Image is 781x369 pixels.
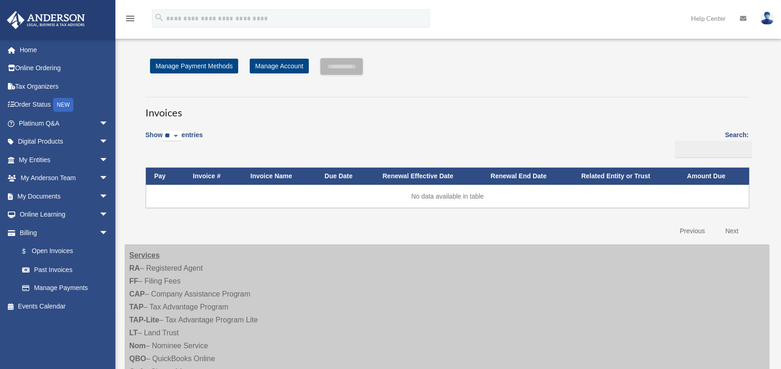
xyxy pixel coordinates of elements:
[129,264,140,272] strong: RA
[6,41,122,59] a: Home
[6,96,122,115] a: Order StatusNEW
[6,224,118,242] a: Billingarrow_drop_down
[99,224,118,242] span: arrow_drop_down
[760,12,774,25] img: User Pic
[129,251,160,259] strong: Services
[482,168,573,185] th: Renewal End Date: activate to sort column ascending
[129,355,146,363] strong: QBO
[250,59,309,73] a: Manage Account
[6,114,122,133] a: Platinum Q&Aarrow_drop_down
[6,151,122,169] a: My Entitiesarrow_drop_down
[13,242,113,261] a: $Open Invoices
[129,316,159,324] strong: TAP-Lite
[13,260,118,279] a: Past Invoices
[154,12,164,23] i: search
[672,129,749,158] label: Search:
[6,187,122,206] a: My Documentsarrow_drop_down
[6,169,122,188] a: My Anderson Teamarrow_drop_down
[185,168,242,185] th: Invoice #: activate to sort column ascending
[162,131,181,141] select: Showentries
[150,59,238,73] a: Manage Payment Methods
[145,129,203,151] label: Show entries
[146,168,185,185] th: Pay: activate to sort column descending
[242,168,317,185] th: Invoice Name: activate to sort column ascending
[6,59,122,78] a: Online Ordering
[99,187,118,206] span: arrow_drop_down
[675,141,752,158] input: Search:
[99,169,118,188] span: arrow_drop_down
[316,168,374,185] th: Due Date: activate to sort column ascending
[99,133,118,151] span: arrow_drop_down
[718,222,745,241] a: Next
[27,246,32,257] span: $
[6,297,122,315] a: Events Calendar
[129,329,138,337] strong: LT
[125,13,136,24] i: menu
[129,342,146,350] strong: Nom
[13,279,118,297] a: Manage Payments
[374,168,482,185] th: Renewal Effective Date: activate to sort column ascending
[6,206,122,224] a: Online Learningarrow_drop_down
[99,206,118,224] span: arrow_drop_down
[146,185,749,208] td: No data available in table
[4,11,88,29] img: Anderson Advisors Platinum Portal
[99,114,118,133] span: arrow_drop_down
[679,168,749,185] th: Amount Due: activate to sort column ascending
[129,290,145,298] strong: CAP
[129,303,144,311] strong: TAP
[145,97,749,120] h3: Invoices
[125,16,136,24] a: menu
[6,77,122,96] a: Tax Organizers
[53,98,73,112] div: NEW
[673,222,712,241] a: Previous
[573,168,679,185] th: Related Entity or Trust: activate to sort column ascending
[99,151,118,169] span: arrow_drop_down
[6,133,122,151] a: Digital Productsarrow_drop_down
[129,277,138,285] strong: FF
